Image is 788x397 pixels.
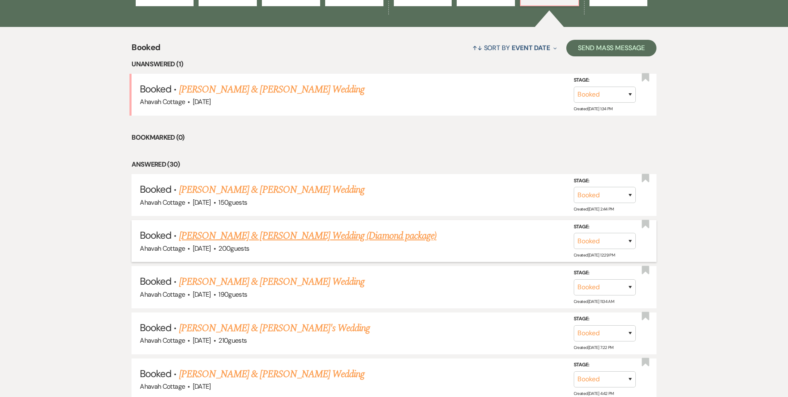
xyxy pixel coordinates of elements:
[140,336,185,345] span: Ahavah Cottage
[469,37,560,59] button: Sort By Event Date
[193,97,211,106] span: [DATE]
[179,367,364,382] a: [PERSON_NAME] & [PERSON_NAME] Wedding
[179,82,364,97] a: [PERSON_NAME] & [PERSON_NAME] Wedding
[179,182,364,197] a: [PERSON_NAME] & [PERSON_NAME] Wedding
[140,229,171,242] span: Booked
[574,391,614,396] span: Created: [DATE] 4:42 PM
[574,76,636,85] label: Stage:
[132,59,656,70] li: Unanswered (1)
[140,275,171,288] span: Booked
[140,367,171,380] span: Booked
[218,290,247,299] span: 190 guests
[140,321,171,334] span: Booked
[574,315,636,324] label: Stage:
[132,132,656,143] li: Bookmarked (0)
[179,228,436,243] a: [PERSON_NAME] & [PERSON_NAME] Wedding (Diamond package)
[140,198,185,207] span: Ahavah Cottage
[472,44,482,52] span: ↑↓
[179,321,370,336] a: [PERSON_NAME] & [PERSON_NAME]'s Wedding
[132,41,160,59] span: Booked
[574,106,613,111] span: Created: [DATE] 1:34 PM
[140,382,185,391] span: Ahavah Cottage
[193,198,211,207] span: [DATE]
[574,252,615,258] span: Created: [DATE] 12:29 PM
[193,382,211,391] span: [DATE]
[179,274,364,289] a: [PERSON_NAME] & [PERSON_NAME] Wedding
[218,198,247,207] span: 150 guests
[574,361,636,370] label: Stage:
[218,244,249,253] span: 200 guests
[574,299,614,304] span: Created: [DATE] 11:34 AM
[132,159,656,170] li: Answered (30)
[574,345,613,350] span: Created: [DATE] 7:22 PM
[140,82,171,95] span: Booked
[512,44,550,52] span: Event Date
[193,290,211,299] span: [DATE]
[566,40,656,56] button: Send Mass Message
[140,183,171,196] span: Booked
[140,97,185,106] span: Ahavah Cottage
[218,336,247,345] span: 210 guests
[140,244,185,253] span: Ahavah Cottage
[140,290,185,299] span: Ahavah Cottage
[574,177,636,186] label: Stage:
[574,269,636,278] label: Stage:
[574,223,636,232] label: Stage:
[574,206,614,212] span: Created: [DATE] 2:44 PM
[193,336,211,345] span: [DATE]
[193,244,211,253] span: [DATE]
